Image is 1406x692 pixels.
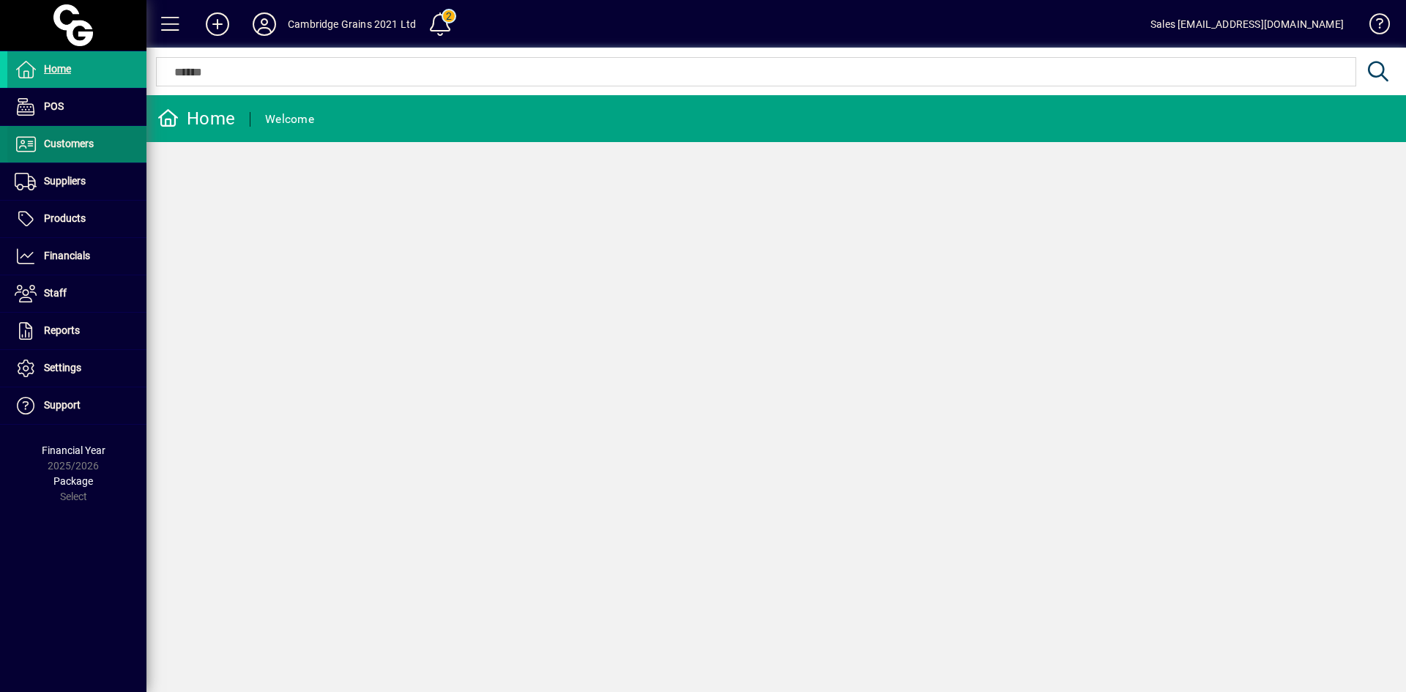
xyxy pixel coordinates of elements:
div: Welcome [265,108,314,131]
a: Products [7,201,146,237]
span: Settings [44,362,81,373]
span: Package [53,475,93,487]
a: Support [7,387,146,424]
a: Reports [7,313,146,349]
span: Staff [44,287,67,299]
a: Suppliers [7,163,146,200]
a: Financials [7,238,146,275]
span: Reports [44,324,80,336]
div: Cambridge Grains 2021 Ltd [288,12,416,36]
span: POS [44,100,64,112]
span: Financial Year [42,444,105,456]
a: Knowledge Base [1358,3,1388,51]
span: Support [44,399,81,411]
span: Customers [44,138,94,149]
a: POS [7,89,146,125]
a: Customers [7,126,146,163]
span: Home [44,63,71,75]
div: Sales [EMAIL_ADDRESS][DOMAIN_NAME] [1150,12,1344,36]
a: Settings [7,350,146,387]
span: Financials [44,250,90,261]
button: Add [194,11,241,37]
div: Home [157,107,235,130]
span: Products [44,212,86,224]
span: Suppliers [44,175,86,187]
button: Profile [241,11,288,37]
a: Staff [7,275,146,312]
